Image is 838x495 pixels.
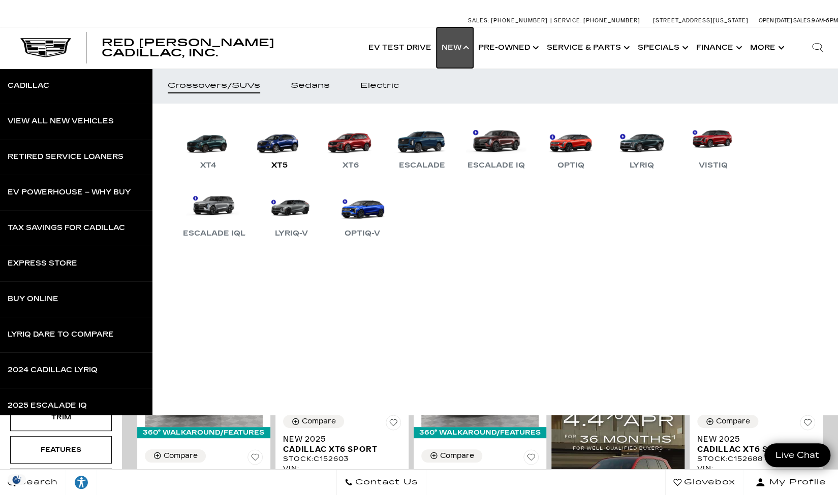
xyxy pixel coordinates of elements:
button: Compare Vehicle [421,449,482,463]
div: Cadillac [8,82,49,89]
button: Open user profile menu [743,470,838,495]
div: Compare [716,417,750,426]
img: Cadillac Dark Logo with Cadillac White Text [20,38,71,57]
section: Click to Open Cookie Consent Modal [5,474,28,485]
div: 360° WalkAround/Features [414,427,547,438]
a: New 2025Cadillac XT6 Sport [283,434,401,454]
a: Crossovers/SUVs [152,68,275,104]
a: Red [PERSON_NAME] Cadillac, Inc. [102,38,353,58]
span: Search [16,475,58,489]
div: XT4 [195,159,222,172]
div: View All New Vehicles [8,118,114,125]
a: Service & Parts [542,27,633,68]
button: More [745,27,787,68]
button: Compare Vehicle [697,415,758,428]
button: Save Vehicle [247,449,263,469]
span: Cadillac XT6 Sport [697,444,808,454]
div: Compare [164,451,198,460]
span: 9 AM-6 PM [812,17,838,24]
a: XT6 [320,119,381,172]
span: [PHONE_NUMBER] [583,17,640,24]
a: Glovebox [665,470,743,495]
div: LYRIQ [625,159,659,172]
a: Contact Us [336,470,426,495]
div: 360° WalkAround/Features [137,427,270,438]
div: Stock : C152603 [283,454,401,464]
a: New 2025Cadillac XT6 Sport [145,469,263,489]
div: TrimTrim [10,404,112,431]
span: Glovebox [681,475,735,489]
span: Sales: [468,17,489,24]
span: New 2025 [145,469,255,479]
div: Escalade [394,159,450,172]
div: Escalade IQ [462,159,530,172]
a: LYRIQ [611,119,672,172]
div: OPTIQ-V [339,227,385,240]
a: XT4 [178,119,239,172]
div: Compare [302,417,336,426]
a: LYRIQ-V [261,187,322,240]
button: Save Vehicle [386,415,401,434]
div: VIN: [US_VEHICLE_IDENTIFICATION_NUMBER] [283,464,401,482]
span: Open [DATE] [759,17,792,24]
span: Red [PERSON_NAME] Cadillac, Inc. [102,37,274,59]
div: XT5 [266,159,293,172]
span: New 2025 [697,434,808,444]
a: Electric [345,68,414,104]
a: Escalade [391,119,452,172]
span: My Profile [765,475,826,489]
div: Compare [440,451,474,460]
div: OPTIQ [552,159,589,172]
div: Retired Service Loaners [8,153,123,160]
button: Compare Vehicle [145,449,206,463]
div: LYRIQ-V [270,227,313,240]
div: LYRIQ Dare to Compare [8,331,114,338]
div: 2025 Escalade IQ [8,402,87,409]
div: VIN: [US_VEHICLE_IDENTIFICATION_NUMBER] [697,464,815,482]
a: Sales: [PHONE_NUMBER] [468,18,550,23]
div: Search [797,27,838,68]
a: VISTIQ [682,119,743,172]
div: Stock : C152688 [697,454,815,464]
span: Service: [554,17,582,24]
div: Tax Savings for Cadillac [8,224,125,232]
div: XT6 [337,159,364,172]
a: [STREET_ADDRESS][US_STATE] [653,17,749,24]
span: New 2024 [421,469,532,479]
img: Opt-Out Icon [5,474,28,485]
a: Service: [PHONE_NUMBER] [550,18,643,23]
div: Sedans [291,82,330,89]
a: Pre-Owned [473,27,542,68]
span: [PHONE_NUMBER] [491,17,548,24]
div: Crossovers/SUVs [168,82,260,89]
div: Buy Online [8,295,58,303]
div: FeaturesFeatures [10,436,112,464]
a: Explore your accessibility options [66,470,97,495]
button: Save Vehicle [523,449,539,469]
div: Trim [36,412,86,423]
a: Specials [633,27,691,68]
a: New 2025Cadillac XT6 Sport [697,434,815,454]
a: New [437,27,473,68]
a: Live Chat [764,443,830,467]
div: Features [36,444,86,455]
span: Sales: [793,17,812,24]
a: Escalade IQL [178,187,251,240]
a: OPTIQ [540,119,601,172]
div: Escalade IQL [178,227,251,240]
div: 2024 Cadillac LYRIQ [8,367,98,374]
span: New 2025 [283,434,393,444]
a: New 2024Cadillac XT6 Sport [421,469,539,489]
a: Finance [691,27,745,68]
button: Compare Vehicle [283,415,344,428]
div: Explore your accessibility options [66,475,97,490]
div: EV Powerhouse – Why Buy [8,189,131,196]
span: Contact Us [353,475,418,489]
a: OPTIQ-V [332,187,393,240]
div: Electric [360,82,399,89]
a: XT5 [249,119,310,172]
span: Live Chat [770,449,824,461]
a: EV Test Drive [363,27,437,68]
button: Save Vehicle [800,415,815,434]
